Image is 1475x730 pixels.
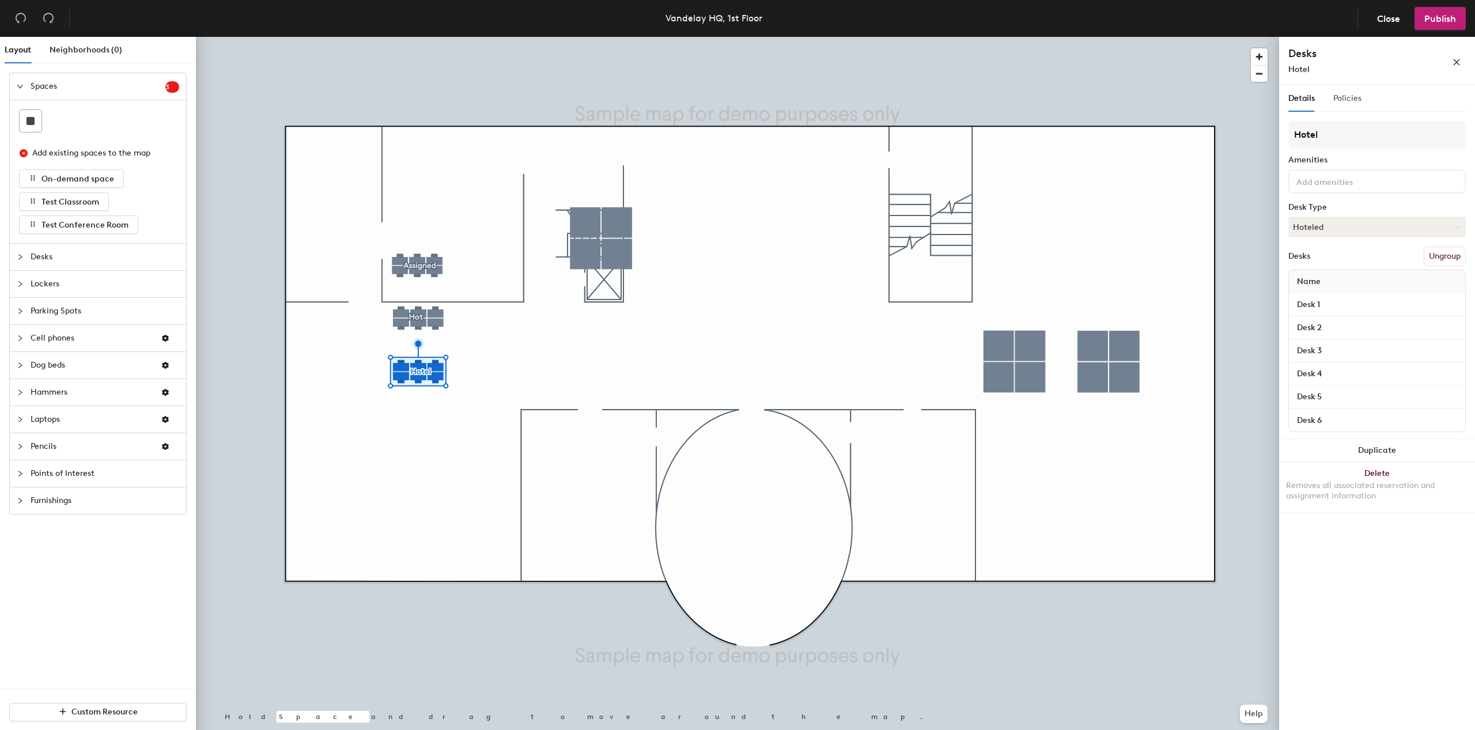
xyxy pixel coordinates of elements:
[1291,271,1326,292] span: Name
[17,362,24,369] span: collapsed
[31,73,165,100] span: Spaces
[1291,412,1463,428] input: Unnamed desk
[31,433,152,460] span: Pencils
[1415,7,1466,30] button: Publish
[31,325,152,351] span: Cell phones
[31,460,179,487] span: Points of Interest
[17,254,24,260] span: collapsed
[1279,462,1475,513] button: DeleteRemoves all associated reservation and assignment information
[31,244,179,270] span: Desks
[19,169,124,188] button: On-demand space
[1240,705,1268,723] button: Help
[1288,65,1310,74] span: Hotel
[1333,93,1361,103] span: Policies
[37,7,60,30] button: Redo (⌘ + ⇧ + Z)
[1279,439,1475,462] button: Duplicate
[31,379,152,406] span: Hammers
[20,149,28,157] span: close-circle
[17,308,24,315] span: collapsed
[1291,343,1463,359] input: Unnamed desk
[19,192,109,211] button: Test Classroom
[9,7,32,30] button: Undo (⌘ + Z)
[9,703,187,721] button: Custom Resource
[19,215,138,234] button: Test Conference Room
[1288,46,1415,61] h4: Desks
[17,83,24,90] span: expanded
[31,352,152,379] span: Dog beds
[1424,247,1466,266] button: Ungroup
[165,83,179,91] span: 3
[17,335,24,342] span: collapsed
[41,174,114,184] span: On-demand space
[17,443,24,450] span: collapsed
[5,45,31,55] span: Layout
[15,12,27,24] span: undo
[1367,7,1410,30] button: Close
[1291,297,1463,313] input: Unnamed desk
[31,298,179,324] span: Parking Spots
[1291,366,1463,382] input: Unnamed desk
[31,271,179,297] span: Lockers
[1453,58,1461,66] span: close
[1294,174,1398,188] input: Add amenities
[31,406,152,433] span: Laptops
[71,707,138,717] span: Custom Resource
[41,220,128,230] span: Test Conference Room
[17,416,24,423] span: collapsed
[1288,156,1466,165] div: Amenities
[1288,93,1315,103] span: Details
[31,487,179,514] span: Furnishings
[50,45,122,55] span: Neighborhoods (0)
[17,389,24,396] span: collapsed
[17,281,24,288] span: collapsed
[665,11,762,25] div: Vandelay HQ, 1st Floor
[1288,252,1310,261] div: Desks
[1288,203,1466,212] div: Desk Type
[1286,481,1468,501] div: Removes all associated reservation and assignment information
[1291,389,1463,405] input: Unnamed desk
[1377,13,1400,24] span: Close
[17,470,24,477] span: collapsed
[1288,217,1466,237] button: Hoteled
[41,197,99,207] span: Test Classroom
[32,147,169,160] div: Add existing spaces to the map
[1424,13,1456,24] span: Publish
[17,497,24,504] span: collapsed
[165,81,179,93] sup: 3
[1291,320,1463,336] input: Unnamed desk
